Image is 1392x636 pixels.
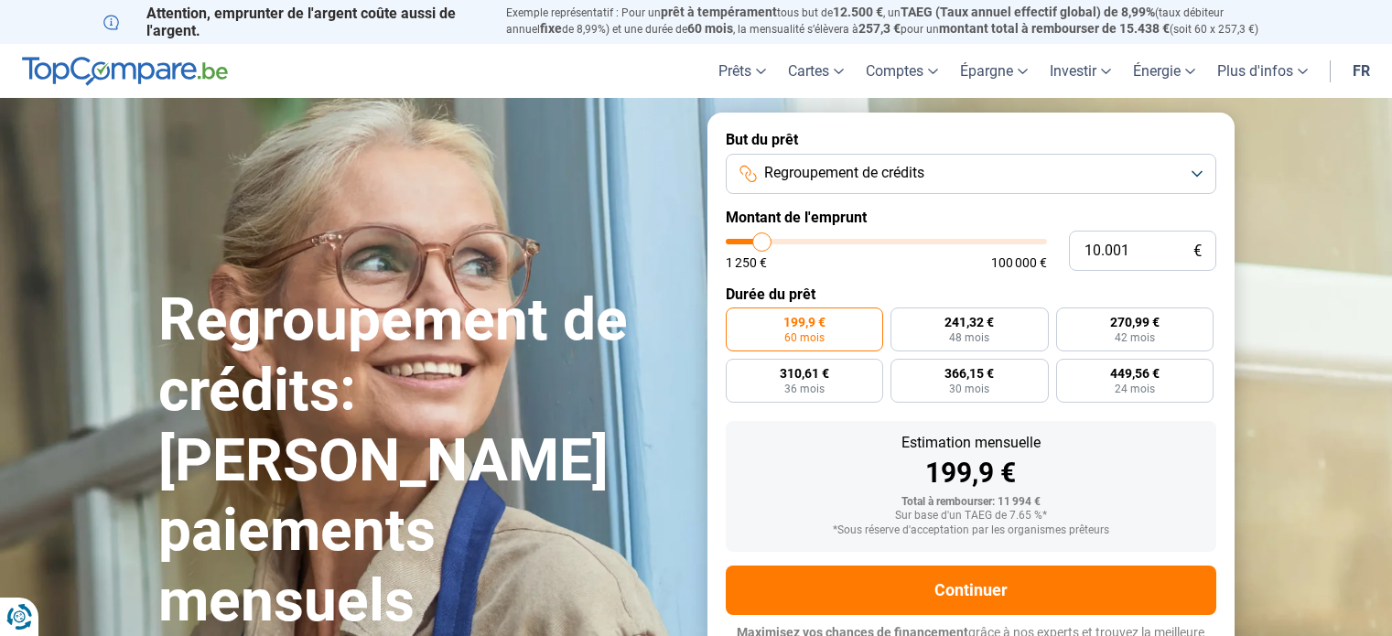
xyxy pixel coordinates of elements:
[777,44,855,98] a: Cartes
[1206,44,1319,98] a: Plus d'infos
[740,496,1202,509] div: Total à rembourser: 11 994 €
[1110,316,1160,329] span: 270,99 €
[1115,383,1155,394] span: 24 mois
[726,256,767,269] span: 1 250 €
[687,21,733,36] span: 60 mois
[901,5,1155,19] span: TAEG (Taux annuel effectif global) de 8,99%
[707,44,777,98] a: Prêts
[1110,367,1160,380] span: 449,56 €
[1115,332,1155,343] span: 42 mois
[764,163,924,183] span: Regroupement de crédits
[780,367,829,380] span: 310,61 €
[740,436,1202,450] div: Estimation mensuelle
[740,524,1202,537] div: *Sous réserve d'acceptation par les organismes prêteurs
[784,332,825,343] span: 60 mois
[1122,44,1206,98] a: Énergie
[726,209,1216,226] label: Montant de l'emprunt
[783,316,825,329] span: 199,9 €
[949,44,1039,98] a: Épargne
[22,57,228,86] img: TopCompare
[833,5,883,19] span: 12.500 €
[726,286,1216,303] label: Durée du prêt
[506,5,1289,38] p: Exemple représentatif : Pour un tous but de , un (taux débiteur annuel de 8,99%) et une durée de ...
[726,566,1216,615] button: Continuer
[939,21,1170,36] span: montant total à rembourser de 15.438 €
[1342,44,1381,98] a: fr
[740,459,1202,487] div: 199,9 €
[661,5,777,19] span: prêt à tempérament
[858,21,901,36] span: 257,3 €
[1039,44,1122,98] a: Investir
[991,256,1047,269] span: 100 000 €
[784,383,825,394] span: 36 mois
[726,131,1216,148] label: But du prêt
[944,367,994,380] span: 366,15 €
[949,383,989,394] span: 30 mois
[949,332,989,343] span: 48 mois
[540,21,562,36] span: fixe
[855,44,949,98] a: Comptes
[1193,243,1202,259] span: €
[726,154,1216,194] button: Regroupement de crédits
[740,510,1202,523] div: Sur base d'un TAEG de 7.65 %*
[103,5,484,39] p: Attention, emprunter de l'argent coûte aussi de l'argent.
[944,316,994,329] span: 241,32 €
